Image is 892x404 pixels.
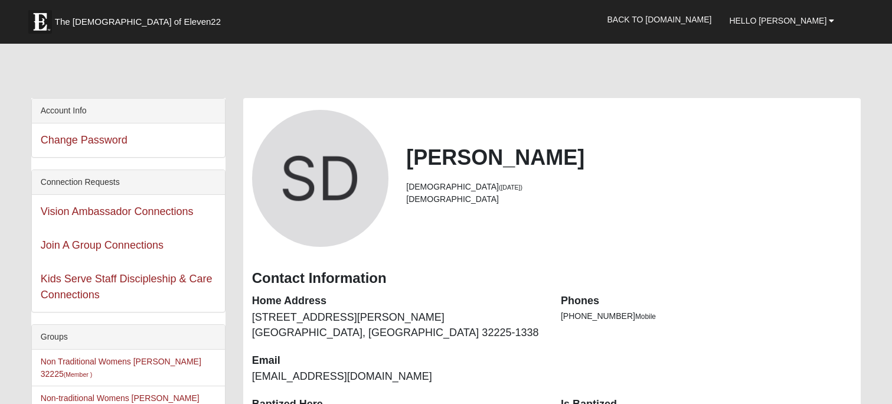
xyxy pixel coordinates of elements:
div: Account Info [32,99,225,123]
h3: Contact Information [252,270,852,287]
a: Back to [DOMAIN_NAME] [599,5,721,34]
a: Vision Ambassador Connections [41,206,194,217]
div: Connection Requests [32,170,225,195]
span: The [DEMOGRAPHIC_DATA] of Eleven22 [55,16,221,28]
div: Groups [32,325,225,350]
li: [PHONE_NUMBER] [561,310,852,322]
a: The [DEMOGRAPHIC_DATA] of Eleven22 [22,4,259,34]
li: [DEMOGRAPHIC_DATA] [406,193,852,206]
li: [DEMOGRAPHIC_DATA] [406,181,852,193]
a: Change Password [41,134,128,146]
span: Mobile [635,312,656,321]
dd: [STREET_ADDRESS][PERSON_NAME] [GEOGRAPHIC_DATA], [GEOGRAPHIC_DATA] 32225-1338 [252,310,543,340]
h2: [PERSON_NAME] [406,145,852,170]
dt: Phones [561,294,852,309]
a: Join A Group Connections [41,239,164,251]
dd: [EMAIL_ADDRESS][DOMAIN_NAME] [252,369,543,385]
a: Hello [PERSON_NAME] [720,6,843,35]
span: Hello [PERSON_NAME] [729,16,826,25]
a: View Fullsize Photo [252,172,389,184]
small: ([DATE]) [499,184,522,191]
img: Eleven22 logo [28,10,52,34]
a: Kids Serve Staff Discipleship & Care Connections [41,273,213,301]
dt: Home Address [252,294,543,309]
small: (Member ) [64,371,92,378]
dt: Email [252,353,543,369]
a: Non Traditional Womens [PERSON_NAME] 32225(Member ) [41,357,201,379]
